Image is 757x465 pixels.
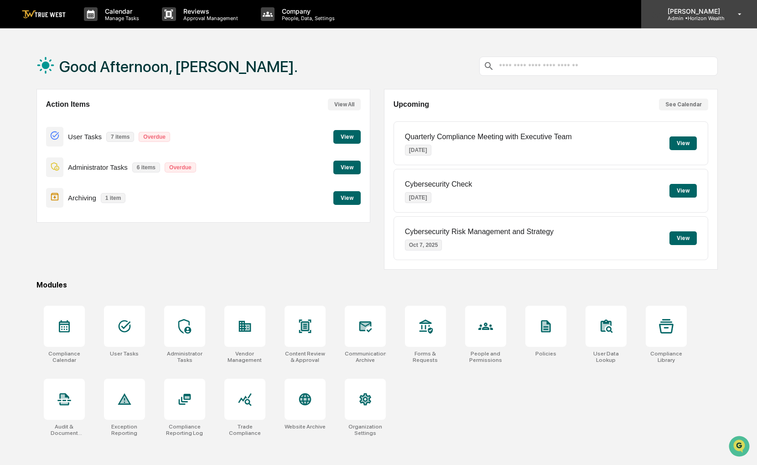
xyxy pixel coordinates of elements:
[36,281,718,289] div: Modules
[333,162,361,171] a: View
[176,15,243,21] p: Approval Management
[81,124,99,131] span: [DATE]
[41,78,125,86] div: We're available if you need us!
[345,350,386,363] div: Communications Archive
[98,7,144,15] p: Calendar
[164,350,205,363] div: Administrator Tasks
[18,179,57,188] span: Data Lookup
[98,15,144,21] p: Manage Tasks
[728,435,752,460] iframe: Open customer support
[64,201,110,208] a: Powered byPylon
[285,423,326,430] div: Website Archive
[275,7,339,15] p: Company
[9,69,26,86] img: 1746055101610-c473b297-6a78-478c-a979-82029cc54cd1
[66,162,73,170] div: 🗄️
[165,162,196,172] p: Overdue
[535,350,556,357] div: Policies
[333,130,361,144] button: View
[5,158,62,174] a: 🖐️Preclearance
[660,7,725,15] p: [PERSON_NAME]
[333,191,361,205] button: View
[333,132,361,141] a: View
[669,231,697,245] button: View
[405,133,572,141] p: Quarterly Compliance Meeting with Executive Team
[139,132,170,142] p: Overdue
[44,350,85,363] div: Compliance Calendar
[41,69,150,78] div: Start new chat
[669,184,697,198] button: View
[328,99,361,110] button: View All
[669,136,697,150] button: View
[44,423,85,436] div: Audit & Document Logs
[141,99,166,110] button: See all
[68,133,102,141] p: User Tasks
[224,350,265,363] div: Vendor Management
[176,7,243,15] p: Reviews
[405,350,446,363] div: Forms & Requests
[285,350,326,363] div: Content Review & Approval
[68,163,128,171] p: Administrator Tasks
[275,15,339,21] p: People, Data, Settings
[9,19,166,33] p: How can we help?
[19,69,36,86] img: 8933085812038_c878075ebb4cc5468115_72.jpg
[333,161,361,174] button: View
[155,72,166,83] button: Start new chat
[405,228,554,236] p: Cybersecurity Risk Management and Strategy
[62,158,117,174] a: 🗄️Attestations
[659,99,708,110] button: See Calendar
[132,162,160,172] p: 6 items
[405,180,472,188] p: Cybersecurity Check
[394,100,429,109] h2: Upcoming
[646,350,687,363] div: Compliance Library
[465,350,506,363] div: People and Permissions
[345,423,386,436] div: Organization Settings
[68,194,96,202] p: Archiving
[22,10,66,19] img: logo
[164,423,205,436] div: Compliance Reporting Log
[405,240,442,251] p: Oct 7, 2025
[75,162,113,171] span: Attestations
[101,193,126,203] p: 1 item
[9,101,61,108] div: Past conversations
[106,132,134,142] p: 7 items
[18,162,59,171] span: Preclearance
[9,162,16,170] div: 🖐️
[405,192,431,203] p: [DATE]
[405,145,431,156] p: [DATE]
[91,201,110,208] span: Pylon
[9,180,16,187] div: 🔎
[28,124,74,131] span: [PERSON_NAME]
[59,57,298,76] h1: Good Afternoon, [PERSON_NAME].
[110,350,139,357] div: User Tasks
[224,423,265,436] div: Trade Compliance
[586,350,627,363] div: User Data Lookup
[5,175,61,192] a: 🔎Data Lookup
[660,15,725,21] p: Admin • Horizon Wealth
[9,115,24,130] img: Sigrid Alegria
[76,124,79,131] span: •
[46,100,90,109] h2: Action Items
[333,193,361,202] a: View
[104,423,145,436] div: Exception Reporting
